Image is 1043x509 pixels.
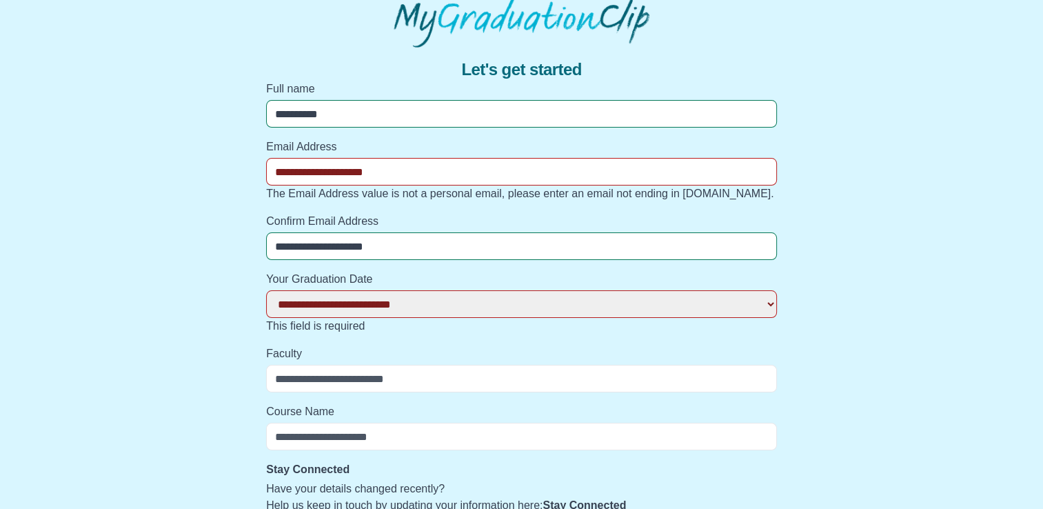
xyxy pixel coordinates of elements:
label: Faculty [266,346,777,362]
label: Your Graduation Date [266,271,777,288]
label: Course Name [266,403,777,420]
label: Confirm Email Address [266,213,777,230]
span: The Email Address value is not a personal email, please enter an email not ending in [DOMAIN_NAME]. [266,188,773,199]
span: Let's get started [461,59,581,81]
span: This field is required [266,320,365,332]
strong: Stay Connected [266,463,350,475]
label: Email Address [266,139,777,155]
label: Full name [266,81,777,97]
